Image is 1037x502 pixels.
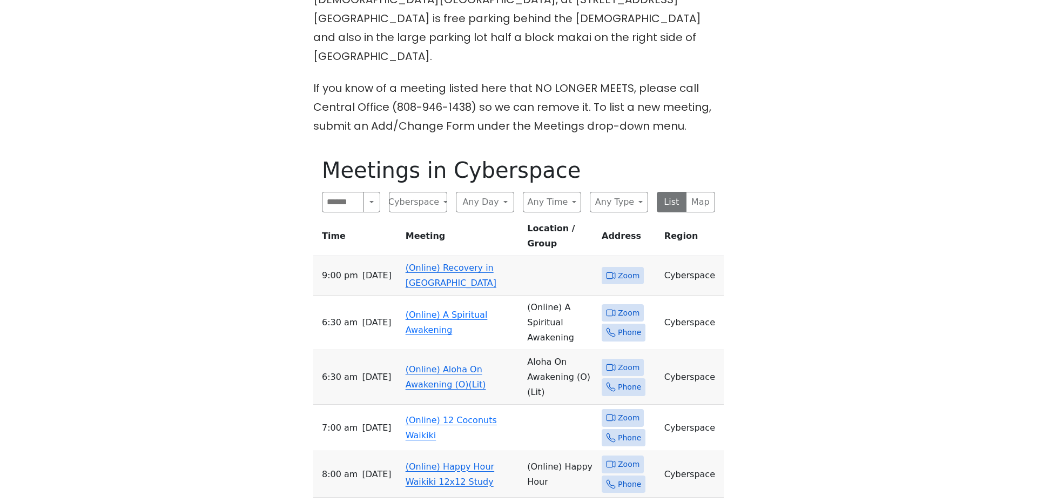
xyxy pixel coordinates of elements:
span: Zoom [618,361,639,374]
td: Cyberspace [660,451,724,498]
td: Cyberspace [660,296,724,350]
td: Aloha On Awakening (O) (Lit) [523,350,597,405]
button: Any Type [590,192,648,212]
span: [DATE] [362,268,392,283]
span: 6:30 AM [322,370,358,385]
td: Cyberspace [660,256,724,296]
button: Search [363,192,380,212]
td: Cyberspace [660,350,724,405]
button: Any Day [456,192,514,212]
td: Cyberspace [660,405,724,451]
span: 8:00 AM [322,467,358,482]
button: Cyberspace [389,192,447,212]
button: Any Time [523,192,581,212]
span: Zoom [618,411,639,425]
a: (Online) Aloha On Awakening (O)(Lit) [406,364,486,390]
th: Address [597,221,660,256]
td: (Online) A Spiritual Awakening [523,296,597,350]
a: (Online) 12 Coconuts Waikiki [406,415,497,440]
span: [DATE] [362,315,391,330]
span: [DATE] [362,370,391,385]
th: Meeting [401,221,523,256]
span: Zoom [618,458,639,471]
a: (Online) A Spiritual Awakening [406,310,488,335]
span: Phone [618,380,641,394]
a: (Online) Happy Hour Waikiki 12x12 Study [406,461,494,487]
span: Phone [618,431,641,445]
span: Phone [618,478,641,491]
th: Location / Group [523,221,597,256]
span: Phone [618,326,641,339]
span: Zoom [618,306,639,320]
th: Time [313,221,401,256]
button: List [657,192,686,212]
input: Search [322,192,363,212]
span: 6:30 AM [322,315,358,330]
a: (Online) Recovery in [GEOGRAPHIC_DATA] [406,263,496,288]
p: If you know of a meeting listed here that NO LONGER MEETS, please call Central Office (808-946-14... [313,79,724,136]
span: [DATE] [362,467,391,482]
span: Zoom [618,269,639,283]
button: Map [686,192,716,212]
span: 7:00 AM [322,420,358,436]
span: 9:00 PM [322,268,358,283]
th: Region [660,221,724,256]
td: (Online) Happy Hour [523,451,597,498]
span: [DATE] [362,420,391,436]
h1: Meetings in Cyberspace [322,157,715,183]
